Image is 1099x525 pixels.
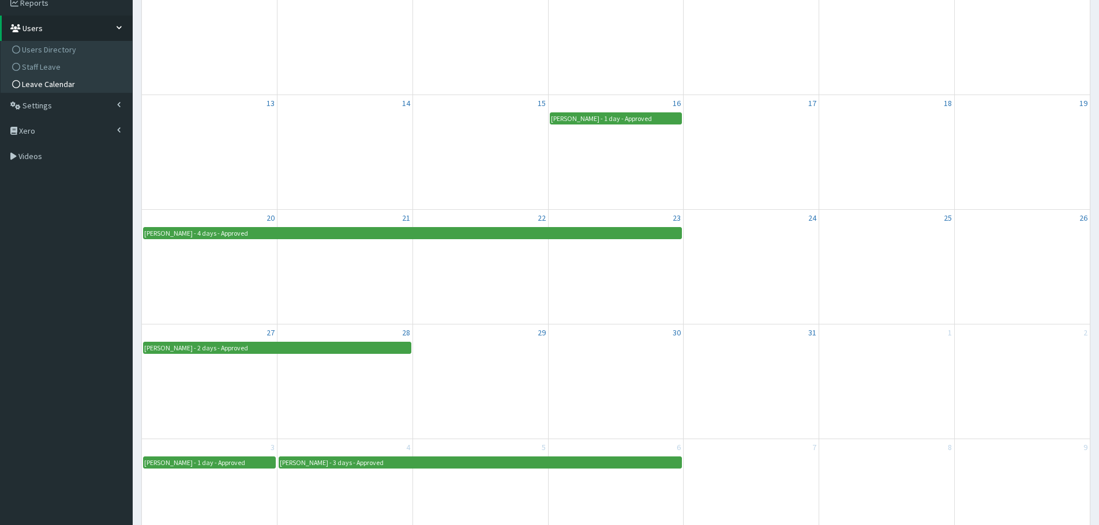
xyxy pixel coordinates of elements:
[264,324,277,341] a: October 27, 2025
[142,209,277,324] td: October 20, 2025
[3,75,132,93] a: Leave Calendar
[946,324,954,341] a: November 1, 2025
[404,439,412,455] a: November 4, 2025
[946,439,954,455] a: November 8, 2025
[819,95,955,209] td: October 18, 2025
[22,62,61,72] span: Staff Leave
[954,324,1090,439] td: November 2, 2025
[954,209,1090,324] td: October 26, 2025
[22,23,43,33] span: Users
[264,95,277,111] a: October 13, 2025
[268,439,277,455] a: November 3, 2025
[412,209,548,324] td: October 22, 2025
[810,439,819,455] a: November 7, 2025
[674,439,683,455] a: November 6, 2025
[22,100,52,111] span: Settings
[1081,439,1090,455] a: November 9, 2025
[670,95,683,111] a: October 16, 2025
[684,95,819,209] td: October 17, 2025
[670,210,683,226] a: October 23, 2025
[277,95,413,209] td: October 14, 2025
[19,126,35,136] span: Xero
[400,210,412,226] a: October 21, 2025
[277,324,413,439] td: October 28, 2025
[806,95,819,111] a: October 17, 2025
[3,41,132,58] a: Users Directory
[143,227,682,239] a: [PERSON_NAME] - 4 days - Approved
[535,210,548,226] a: October 22, 2025
[264,210,277,226] a: October 20, 2025
[670,324,683,341] a: October 30, 2025
[550,113,652,124] div: [PERSON_NAME] - 1 day - Approved
[412,324,548,439] td: October 29, 2025
[535,95,548,111] a: October 15, 2025
[22,79,75,89] span: Leave Calendar
[548,324,684,439] td: October 30, 2025
[1077,95,1090,111] a: October 19, 2025
[806,324,819,341] a: October 31, 2025
[400,324,412,341] a: October 28, 2025
[1081,324,1090,341] a: November 2, 2025
[142,324,277,439] td: October 27, 2025
[806,210,819,226] a: October 24, 2025
[954,95,1090,209] td: October 19, 2025
[3,58,132,75] a: Staff Leave
[144,228,249,239] div: [PERSON_NAME] - 4 days - Approved
[400,95,412,111] a: October 14, 2025
[819,209,955,324] td: October 25, 2025
[684,324,819,439] td: October 31, 2025
[539,439,548,455] a: November 5, 2025
[1077,210,1090,226] a: October 26, 2025
[942,210,954,226] a: October 25, 2025
[942,95,954,111] a: October 18, 2025
[277,209,413,324] td: October 21, 2025
[279,457,384,468] div: [PERSON_NAME] - 3 days - Approved
[548,209,684,324] td: October 23, 2025
[22,44,76,55] span: Users Directory
[144,457,246,468] div: [PERSON_NAME] - 1 day - Approved
[144,342,249,353] div: [PERSON_NAME] - 2 days - Approved
[819,324,955,439] td: November 1, 2025
[18,151,42,161] span: Videos
[550,112,682,124] a: [PERSON_NAME] - 1 day - Approved
[548,95,684,209] td: October 16, 2025
[143,456,276,469] a: [PERSON_NAME] - 1 day - Approved
[279,456,682,469] a: [PERSON_NAME] - 3 days - Approved
[535,324,548,341] a: October 29, 2025
[142,95,277,209] td: October 13, 2025
[412,95,548,209] td: October 15, 2025
[684,209,819,324] td: October 24, 2025
[143,342,411,354] a: [PERSON_NAME] - 2 days - Approved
